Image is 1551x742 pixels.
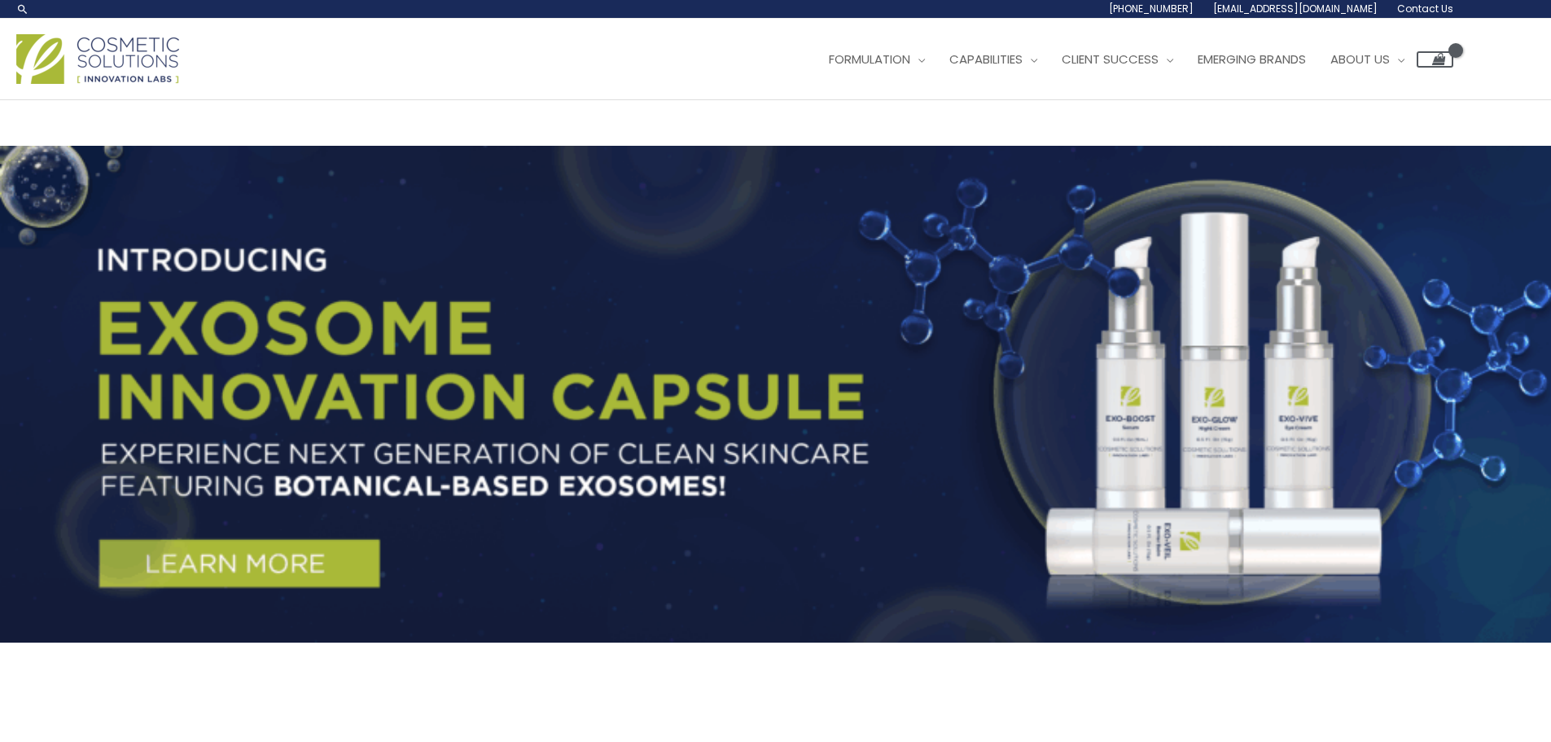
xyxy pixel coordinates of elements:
span: [PHONE_NUMBER] [1109,2,1194,15]
a: Client Success [1049,35,1185,84]
a: About Us [1318,35,1417,84]
a: Formulation [817,35,937,84]
a: Emerging Brands [1185,35,1318,84]
span: Contact Us [1397,2,1453,15]
span: About Us [1330,50,1390,68]
span: Capabilities [949,50,1023,68]
a: View Shopping Cart, empty [1417,51,1453,68]
img: Cosmetic Solutions Logo [16,34,179,84]
span: Client Success [1062,50,1159,68]
span: Formulation [829,50,910,68]
span: Emerging Brands [1198,50,1306,68]
span: [EMAIL_ADDRESS][DOMAIN_NAME] [1213,2,1378,15]
a: Search icon link [16,2,29,15]
a: Capabilities [937,35,1049,84]
nav: Site Navigation [804,35,1453,84]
